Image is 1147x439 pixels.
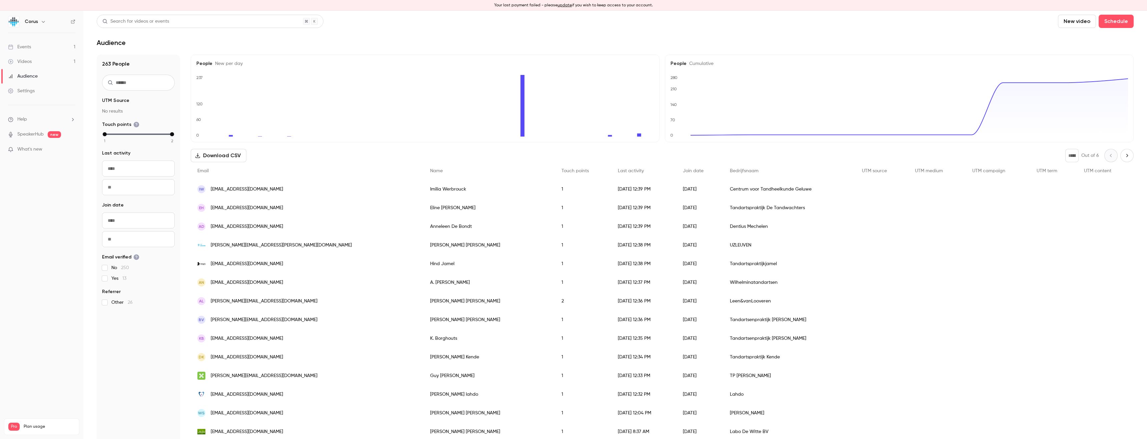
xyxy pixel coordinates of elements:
[555,404,611,422] div: 1
[555,329,611,348] div: 1
[17,146,42,153] span: What's new
[17,116,27,123] span: Help
[557,2,572,8] button: update
[102,108,175,115] p: No results
[211,354,283,361] span: [EMAIL_ADDRESS][DOMAIN_NAME]
[197,428,205,436] img: labodewitte.be
[199,298,204,304] span: AL
[211,279,283,286] span: [EMAIL_ADDRESS][DOMAIN_NAME]
[128,300,133,305] span: 26
[862,169,887,173] span: UTM source
[1099,15,1134,28] button: Schedule
[676,254,724,273] div: [DATE]
[676,199,724,217] div: [DATE]
[8,58,32,65] div: Videos
[197,262,205,265] img: msn.com
[423,180,555,199] div: Imilia Werbrouck
[211,410,283,417] span: [EMAIL_ADDRESS][DOMAIN_NAME]
[423,385,555,404] div: [PERSON_NAME] lahdo
[611,199,676,217] div: [DATE] 12:39 PM
[671,87,677,91] text: 210
[423,199,555,217] div: Eline [PERSON_NAME]
[611,180,676,199] div: [DATE] 12:39 PM
[104,138,105,144] span: 1
[1084,169,1111,173] span: UTM content
[196,60,654,67] h5: People
[676,348,724,366] div: [DATE]
[199,186,204,192] span: IW
[723,348,855,366] div: Tandartspraktijk Kende
[197,169,209,173] span: Email
[423,292,555,310] div: [PERSON_NAME] [PERSON_NAME]
[555,310,611,329] div: 1
[211,428,283,435] span: [EMAIL_ADDRESS][DOMAIN_NAME]
[211,186,283,193] span: [EMAIL_ADDRESS][DOMAIN_NAME]
[211,260,283,267] span: [EMAIL_ADDRESS][DOMAIN_NAME]
[687,61,714,66] span: Cumulative
[8,44,31,50] div: Events
[972,169,1005,173] span: UTM campaign
[111,299,133,306] span: Other
[723,329,855,348] div: Tandartsenpraktijk [PERSON_NAME]
[111,264,129,271] span: No
[670,133,673,138] text: 0
[555,199,611,217] div: 1
[611,329,676,348] div: [DATE] 12:35 PM
[555,273,611,292] div: 1
[198,410,205,416] span: ws
[191,149,246,162] button: Download CSV
[676,292,724,310] div: [DATE]
[555,217,611,236] div: 1
[423,348,555,366] div: [PERSON_NAME] Kende
[723,199,855,217] div: Tandartspraktijk De Tandwachters
[8,73,38,80] div: Audience
[723,217,855,236] div: Dentius Mechelen
[199,223,204,229] span: AD
[611,366,676,385] div: [DATE] 12:33 PM
[423,217,555,236] div: Anneleen De Bondt
[611,217,676,236] div: [DATE] 12:39 PM
[611,310,676,329] div: [DATE] 12:36 PM
[199,317,204,323] span: bv
[199,354,204,360] span: DK
[111,275,126,282] span: Yes
[1120,149,1134,162] button: Next page
[196,117,201,122] text: 60
[121,265,129,270] span: 250
[423,254,555,273] div: Hind Jamel
[102,60,175,68] h1: 263 People
[555,385,611,404] div: 1
[915,169,943,173] span: UTM medium
[67,147,75,153] iframe: Noticeable Trigger
[102,213,175,228] input: From
[611,404,676,422] div: [DATE] 12:04 PM
[8,88,35,94] div: Settings
[683,169,704,173] span: Join date
[676,217,724,236] div: [DATE]
[723,273,855,292] div: Wilhelminatandartsen
[423,273,555,292] div: A. [PERSON_NAME]
[170,132,174,136] div: max
[555,236,611,254] div: 1
[8,116,75,123] li: help-dropdown-opener
[25,18,38,25] h6: Corus
[723,180,855,199] div: Centrum voor Tandheelkunde Geluwe
[211,335,283,342] span: [EMAIL_ADDRESS][DOMAIN_NAME]
[196,133,199,138] text: 0
[17,131,44,138] a: SpeakerHub
[196,102,203,106] text: 120
[199,279,204,285] span: An
[102,288,121,295] span: Referrer
[723,385,855,404] div: Lahdo
[211,372,317,379] span: [PERSON_NAME][EMAIL_ADDRESS][DOMAIN_NAME]
[171,138,173,144] span: 2
[611,254,676,273] div: [DATE] 12:38 PM
[211,223,283,230] span: [EMAIL_ADDRESS][DOMAIN_NAME]
[611,273,676,292] div: [DATE] 12:37 PM
[199,335,204,341] span: KB
[676,366,724,385] div: [DATE]
[8,423,20,431] span: Pro
[611,292,676,310] div: [DATE] 12:36 PM
[561,169,589,173] span: Touch points
[102,202,124,209] span: Join date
